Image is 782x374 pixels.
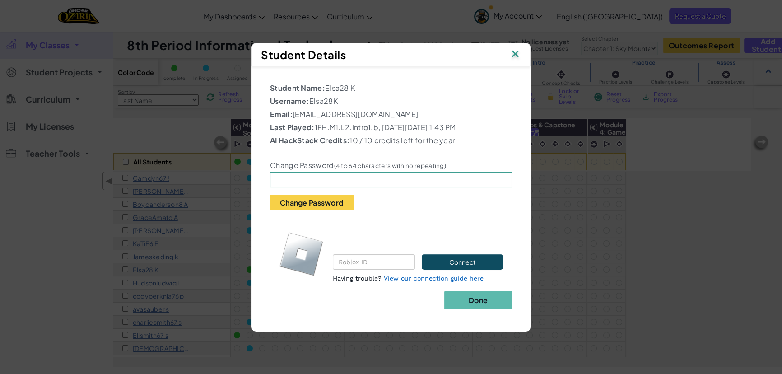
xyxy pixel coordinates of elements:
small: (4 to 64 characters with no repeating) [334,162,446,169]
input: Roblox ID [333,254,414,270]
p: 10 / 10 credits left for the year [270,135,512,146]
img: roblox-logo.svg [279,232,324,276]
p: Connect the student's CodeCombat and Roblox accounts. [333,226,503,248]
button: Connect [422,254,503,270]
button: Done [444,291,512,309]
span: Having trouble? [333,275,382,282]
b: Last Played: [270,122,315,132]
b: Email: [270,109,293,119]
p: Elsa28K [270,96,512,107]
button: Change Password [270,195,354,210]
p: Elsa28 K [270,83,512,93]
span: Student Details [261,48,346,61]
img: IconClose.svg [509,48,521,61]
label: Change Password [270,161,446,170]
a: View our connection guide here [384,275,484,282]
b: AI HackStack Credits: [270,136,349,145]
b: Student Name: [270,83,325,93]
p: 1FH.M1.L2.Intro1.b, [DATE][DATE] 1:43 PM [270,122,512,133]
b: Username: [270,96,309,106]
b: Done [469,295,488,305]
p: [EMAIL_ADDRESS][DOMAIN_NAME] [270,109,512,120]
